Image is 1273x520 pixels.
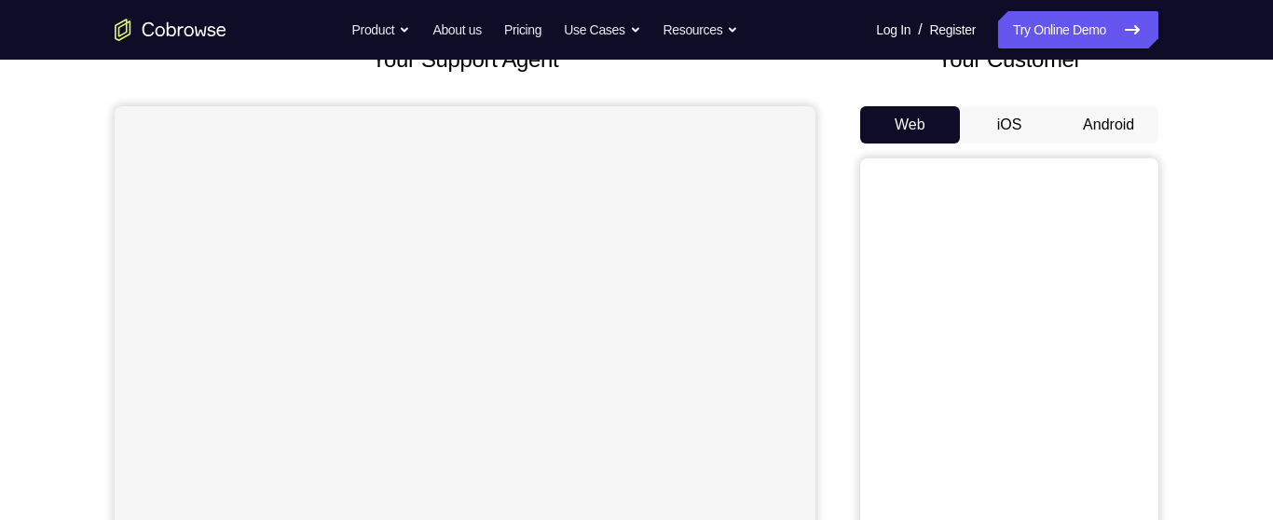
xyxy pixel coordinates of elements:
a: Pricing [504,11,541,48]
button: Web [860,106,960,144]
a: About us [432,11,481,48]
a: Register [930,11,976,48]
button: Android [1059,106,1158,144]
button: Use Cases [564,11,640,48]
a: Log In [876,11,910,48]
a: Try Online Demo [998,11,1158,48]
button: Resources [664,11,739,48]
button: Product [352,11,411,48]
a: Go to the home page [115,19,226,41]
h2: Your Customer [860,43,1158,76]
span: / [918,19,922,41]
h2: Your Support Agent [115,43,815,76]
button: iOS [960,106,1060,144]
